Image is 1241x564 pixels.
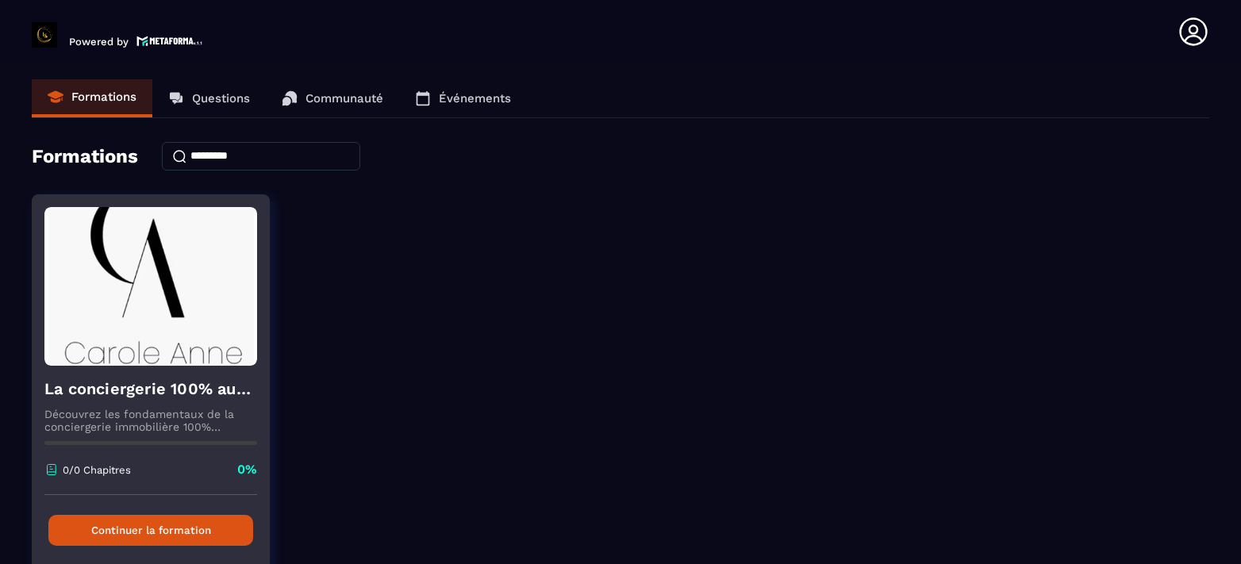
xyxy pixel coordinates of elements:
h4: La conciergerie 100% automatisée [44,378,257,400]
img: logo-branding [32,22,57,48]
p: 0% [237,461,257,478]
p: 0/0 Chapitres [63,464,131,476]
button: Continuer la formation [48,515,253,546]
p: Événements [439,91,511,106]
h4: Formations [32,145,138,167]
p: Découvrez les fondamentaux de la conciergerie immobilière 100% automatisée. Cette formation est c... [44,408,257,433]
a: Formations [32,79,152,117]
p: Communauté [305,91,383,106]
img: logo [136,34,203,48]
a: Questions [152,79,266,117]
img: formation-background [44,207,257,366]
p: Questions [192,91,250,106]
p: Powered by [69,36,129,48]
a: Communauté [266,79,399,117]
p: Formations [71,90,136,104]
a: Événements [399,79,527,117]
